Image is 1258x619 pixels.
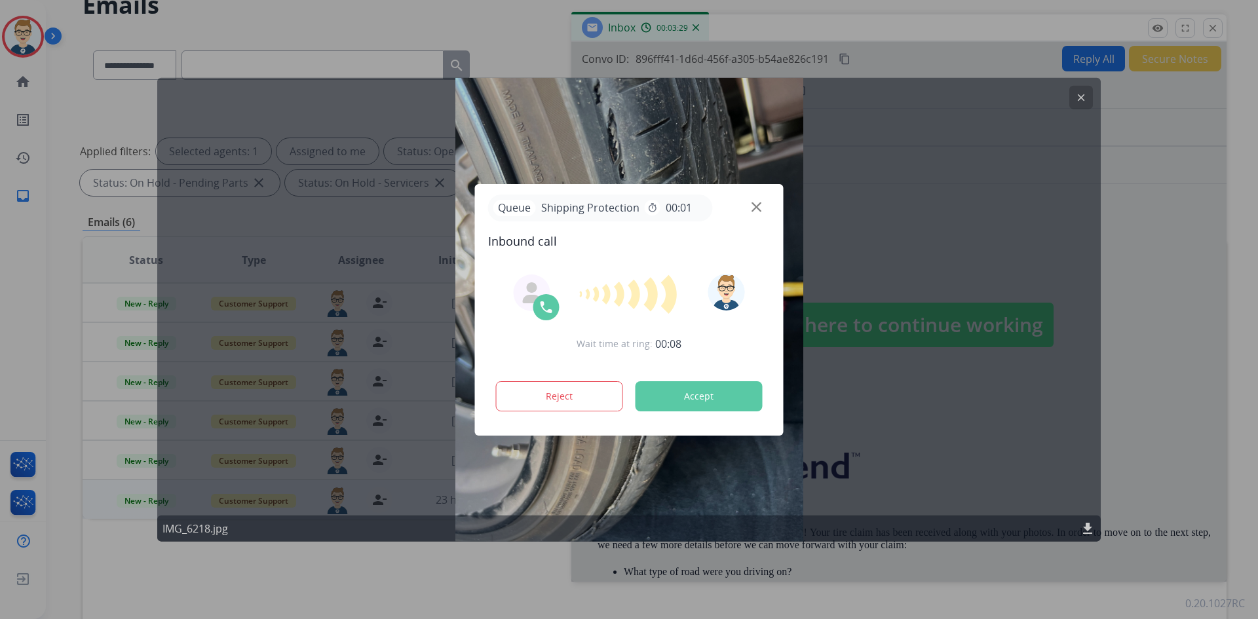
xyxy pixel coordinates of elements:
img: call-icon [539,299,554,315]
p: Queue [493,200,536,216]
mat-icon: timer [647,202,658,213]
span: 00:01 [666,200,692,216]
img: close-button [752,202,761,212]
button: Reject [496,381,623,411]
img: avatar [708,274,744,310]
span: 00:08 [655,336,681,352]
span: Shipping Protection [536,200,645,216]
span: Wait time at ring: [577,337,653,350]
span: Inbound call [488,232,771,250]
button: Accept [636,381,763,411]
p: 0.20.1027RC [1185,595,1245,611]
img: agent-avatar [522,282,543,303]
